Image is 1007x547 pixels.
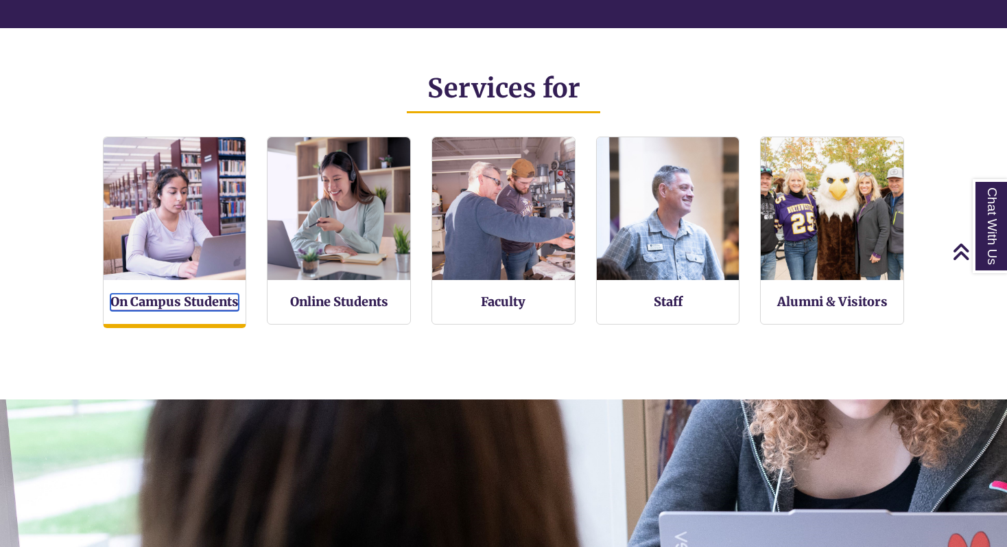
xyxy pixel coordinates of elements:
[427,72,580,104] span: Services for
[432,137,575,280] img: Faculty Resources
[104,137,246,280] img: On Campus Students Services
[597,137,739,280] img: Staff Services
[761,137,903,280] img: Alumni and Visitors Services
[268,137,410,280] img: Online Students Services
[777,294,888,310] a: Alumni & Visitors
[110,294,239,311] a: On Campus Students
[290,294,388,310] a: Online Students
[952,242,1004,261] a: Back to Top
[481,294,525,310] a: Faculty
[654,294,683,310] a: Staff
